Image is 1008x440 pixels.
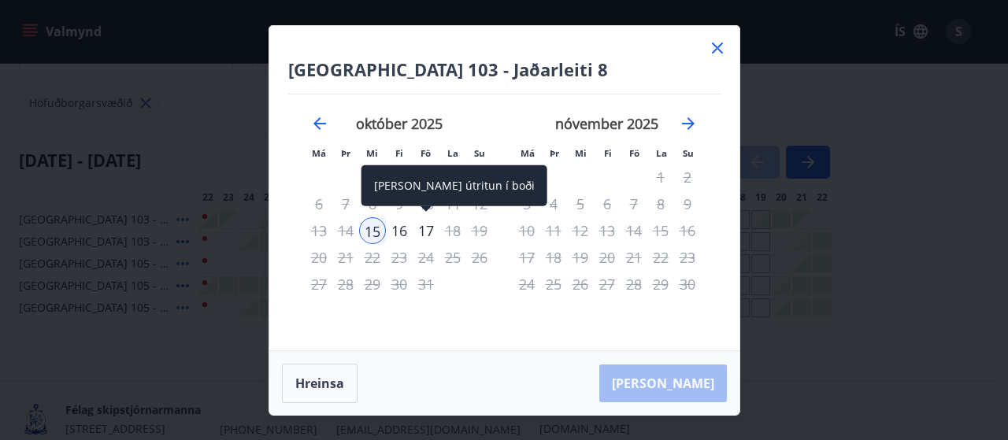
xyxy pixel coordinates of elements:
[621,217,647,244] td: Not available. föstudagur, 14. nóvember 2025
[513,244,540,271] td: Not available. mánudagur, 17. nóvember 2025
[361,165,547,206] div: [PERSON_NAME] útritun í boði
[386,217,413,244] div: 16
[288,57,721,81] h4: [GEOGRAPHIC_DATA] 103 - Jaðarleiti 8
[621,190,647,217] td: Not available. föstudagur, 7. nóvember 2025
[359,190,386,217] td: Not available. miðvikudagur, 8. október 2025
[674,164,701,190] td: Not available. sunnudagur, 2. nóvember 2025
[604,147,612,159] small: Fi
[413,271,439,298] td: Not available. föstudagur, 31. október 2025
[674,271,701,298] td: Not available. sunnudagur, 30. nóvember 2025
[594,244,621,271] td: Not available. fimmtudagur, 20. nóvember 2025
[306,244,332,271] td: Not available. mánudagur, 20. október 2025
[332,244,359,271] td: Not available. þriðjudagur, 21. október 2025
[439,164,466,190] td: Not available. laugardagur, 4. október 2025
[683,147,694,159] small: Su
[413,164,439,190] td: Not available. föstudagur, 3. október 2025
[306,271,332,298] td: Not available. mánudagur, 27. október 2025
[386,164,413,190] td: Not available. fimmtudagur, 2. október 2025
[306,217,332,244] td: Not available. mánudagur, 13. október 2025
[647,244,674,271] td: Not available. laugardagur, 22. nóvember 2025
[332,217,359,244] td: Not available. þriðjudagur, 14. október 2025
[567,217,594,244] td: Not available. miðvikudagur, 12. nóvember 2025
[567,190,594,217] td: Not available. miðvikudagur, 5. nóvember 2025
[594,190,621,217] td: Not available. fimmtudagur, 6. nóvember 2025
[621,244,647,271] td: Not available. föstudagur, 21. nóvember 2025
[575,147,587,159] small: Mi
[474,147,485,159] small: Su
[359,164,386,190] td: Not available. miðvikudagur, 1. október 2025
[567,271,594,298] td: Not available. miðvikudagur, 26. nóvember 2025
[439,244,466,271] td: Not available. laugardagur, 25. október 2025
[288,94,721,332] div: Calendar
[332,190,359,217] td: Not available. þriðjudagur, 7. október 2025
[466,164,493,190] td: Not available. sunnudagur, 5. október 2025
[621,271,647,298] td: Not available. föstudagur, 28. nóvember 2025
[466,244,493,271] td: Not available. sunnudagur, 26. október 2025
[386,271,413,298] td: Not available. fimmtudagur, 30. október 2025
[310,114,329,133] div: Move backward to switch to the previous month.
[629,147,639,159] small: Fö
[647,164,674,190] td: Not available. laugardagur, 1. nóvember 2025
[356,114,443,133] strong: október 2025
[413,164,439,190] div: Aðeins útritun í boði
[282,364,358,403] button: Hreinsa
[521,147,535,159] small: Má
[647,217,674,244] td: Not available. laugardagur, 15. nóvember 2025
[674,217,701,244] td: Not available. sunnudagur, 16. nóvember 2025
[359,271,386,298] td: Not available. miðvikudagur, 29. október 2025
[413,217,439,244] div: Aðeins útritun í boði
[332,190,359,217] div: Aðeins útritun í boði
[567,244,594,271] td: Not available. miðvikudagur, 19. nóvember 2025
[647,190,674,217] td: Not available. laugardagur, 8. nóvember 2025
[550,147,559,159] small: Þr
[306,190,332,217] td: Not available. mánudagur, 6. október 2025
[647,271,674,298] td: Not available. laugardagur, 29. nóvember 2025
[366,147,378,159] small: Mi
[447,147,458,159] small: La
[540,190,567,217] td: Not available. þriðjudagur, 4. nóvember 2025
[540,244,567,271] td: Not available. þriðjudagur, 18. nóvember 2025
[513,271,540,298] td: Not available. mánudagur, 24. nóvember 2025
[674,244,701,271] td: Not available. sunnudagur, 23. nóvember 2025
[540,271,567,298] td: Not available. þriðjudagur, 25. nóvember 2025
[674,190,701,217] td: Not available. sunnudagur, 9. nóvember 2025
[656,147,667,159] small: La
[513,217,540,244] td: Not available. mánudagur, 10. nóvember 2025
[332,271,359,298] td: Not available. þriðjudagur, 28. október 2025
[359,244,386,271] td: Not available. miðvikudagur, 22. október 2025
[439,217,466,244] td: Not available. laugardagur, 18. október 2025
[540,217,567,244] td: Not available. þriðjudagur, 11. nóvember 2025
[359,217,386,244] td: Selected as start date. miðvikudagur, 15. október 2025
[359,217,386,244] div: 15
[679,114,698,133] div: Move forward to switch to the next month.
[466,244,493,271] div: Aðeins útritun í boði
[421,147,431,159] small: Fö
[594,271,621,298] td: Not available. fimmtudagur, 27. nóvember 2025
[594,217,621,244] td: Not available. fimmtudagur, 13. nóvember 2025
[555,114,658,133] strong: nóvember 2025
[413,244,439,271] td: Not available. föstudagur, 24. október 2025
[466,217,493,244] td: Not available. sunnudagur, 19. október 2025
[386,244,413,271] td: Not available. fimmtudagur, 23. október 2025
[386,217,413,244] td: Choose fimmtudagur, 16. október 2025 as your check-out date. It’s available.
[341,147,350,159] small: Þr
[395,147,403,159] small: Fi
[413,217,439,244] td: Choose föstudagur, 17. október 2025 as your check-out date. It’s available.
[312,147,326,159] small: Má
